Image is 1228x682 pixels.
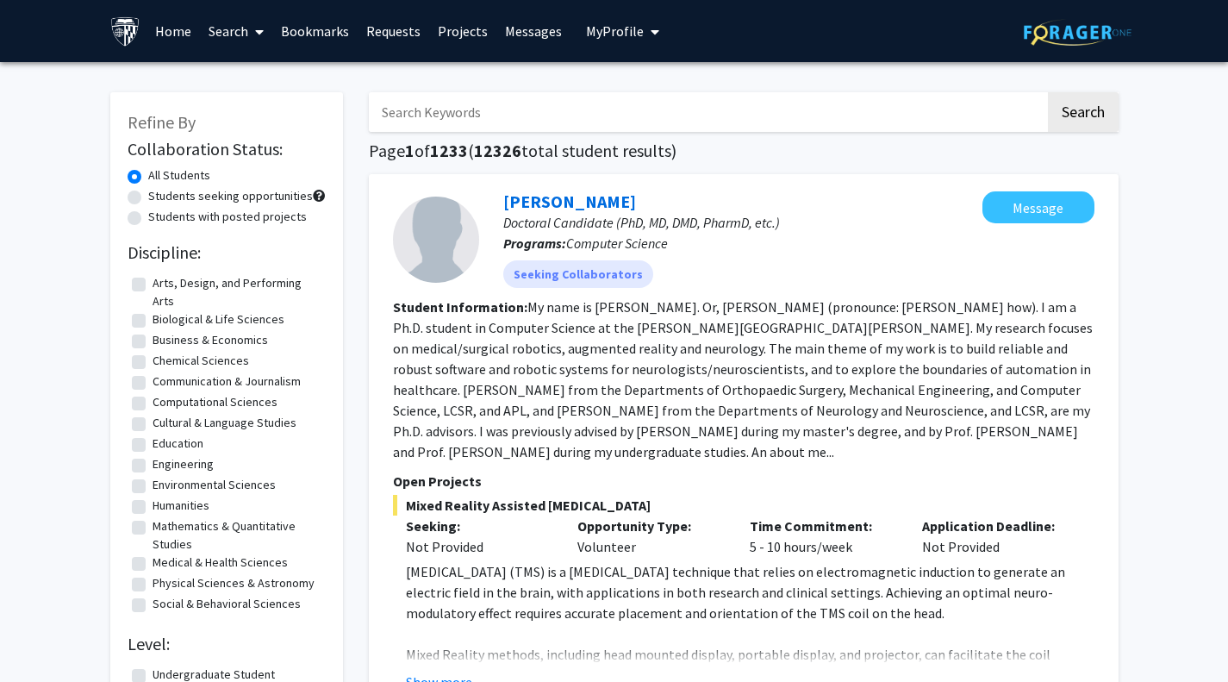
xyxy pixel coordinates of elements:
[153,372,301,391] label: Communication & Journalism
[153,310,284,328] label: Biological & Life Sciences
[110,16,140,47] img: Johns Hopkins University Logo
[737,516,909,557] div: 5 - 10 hours/week
[153,352,249,370] label: Chemical Sciences
[393,298,527,316] b: Student Information:
[503,191,636,212] a: [PERSON_NAME]
[153,574,315,592] label: Physical Sciences & Astronomy
[128,139,326,160] h2: Collaboration Status:
[1024,19,1131,46] img: ForagerOne Logo
[153,274,321,310] label: Arts, Design, and Performing Arts
[430,140,468,161] span: 1233
[393,298,1093,460] fg-read-more: My name is [PERSON_NAME]. Or, [PERSON_NAME] (pronounce: [PERSON_NAME] how). I am a Ph.D. student ...
[369,92,1045,132] input: Search Keywords
[1048,92,1119,132] button: Search
[13,604,73,669] iframe: Chat
[153,476,276,494] label: Environmental Sciences
[153,554,288,572] label: Medical & Health Sciences
[750,516,896,536] p: Time Commitment:
[909,516,1082,557] div: Not Provided
[358,1,429,61] a: Requests
[503,235,566,252] b: Programs:
[393,495,1094,516] span: Mixed Reality Assisted [MEDICAL_DATA]
[153,595,301,613] label: Social & Behavioral Sciences
[272,1,358,61] a: Bookmarks
[503,260,653,288] mat-chip: Seeking Collaborators
[153,517,321,554] label: Mathematics & Quantitative Studies
[474,140,521,161] span: 12326
[128,242,326,263] h2: Discipline:
[586,22,644,40] span: My Profile
[148,166,210,185] label: All Students
[148,187,313,205] label: Students seeking opportunities
[153,435,203,453] label: Education
[369,141,1119,161] h1: Page of ( total student results)
[393,472,482,490] span: Open Projects
[503,214,780,231] span: Doctoral Candidate (PhD, MD, DMD, PharmD, etc.)
[982,191,1094,223] button: Message Yihao Liu
[146,1,200,61] a: Home
[153,414,296,432] label: Cultural & Language Studies
[564,516,737,557] div: Volunteer
[200,1,272,61] a: Search
[429,1,496,61] a: Projects
[153,393,277,411] label: Computational Sciences
[153,455,214,473] label: Engineering
[496,1,570,61] a: Messages
[566,235,668,252] span: Computer Science
[406,536,552,557] div: Not Provided
[153,331,268,349] label: Business & Economics
[406,563,1065,622] span: [MEDICAL_DATA] (TMS) is a [MEDICAL_DATA] technique that relies on electromagnetic induction to ge...
[406,516,552,536] p: Seeking:
[577,516,724,536] p: Opportunity Type:
[128,634,326,654] h2: Level:
[128,111,196,133] span: Refine By
[405,140,415,161] span: 1
[148,208,307,226] label: Students with posted projects
[153,497,209,515] label: Humanities
[922,516,1069,536] p: Application Deadline:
